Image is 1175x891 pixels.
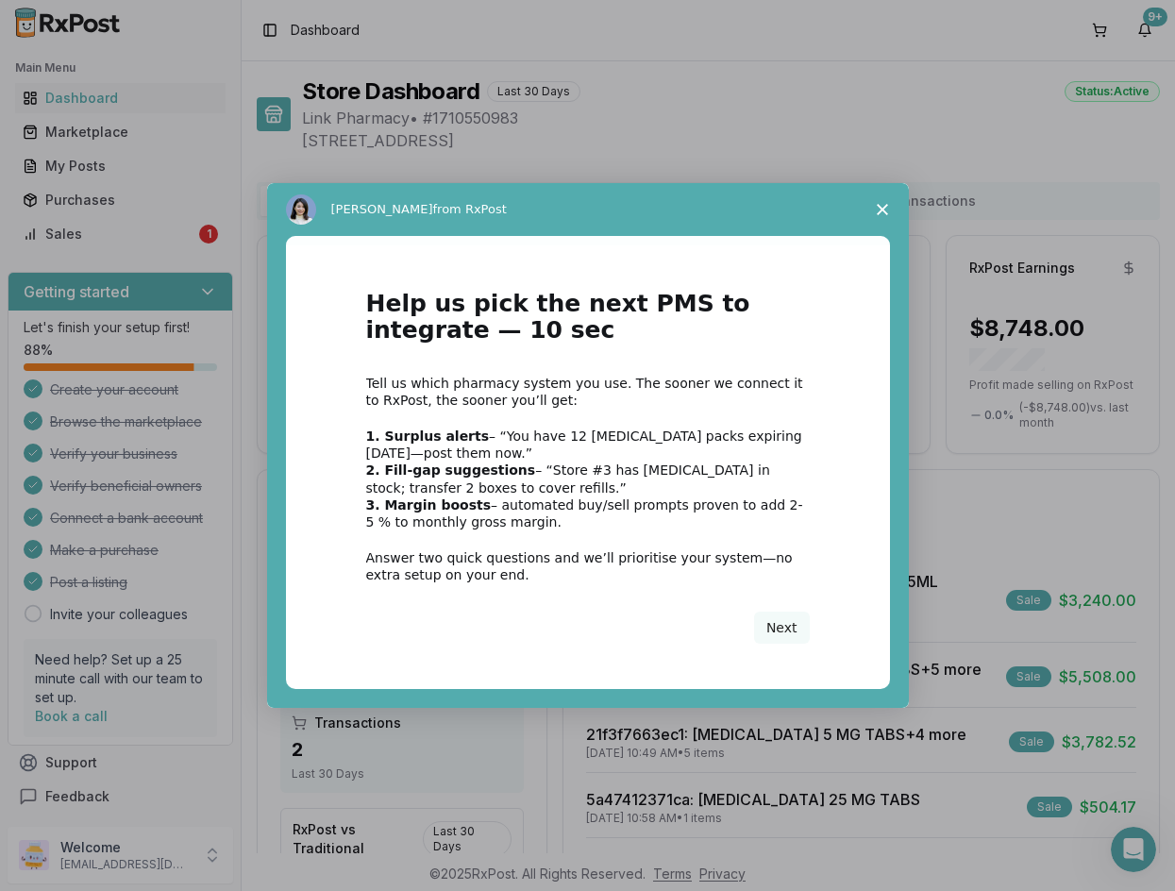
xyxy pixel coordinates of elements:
[366,428,810,462] div: – “You have 12 [MEDICAL_DATA] packs expiring [DATE]—post them now.”
[286,194,316,225] img: Profile image for Alice
[366,497,492,513] b: 3. Margin boosts
[754,612,810,644] button: Next
[366,496,810,530] div: – automated buy/sell prompts proven to add 2-5 % to monthly gross margin.
[366,549,810,583] div: Answer two quick questions and we’ll prioritise your system—no extra setup on your end.
[331,202,433,216] span: [PERSON_NAME]
[366,429,490,444] b: 1. Surplus alerts
[366,462,810,496] div: – “Store #3 has [MEDICAL_DATA] in stock; transfer 2 boxes to cover refills.”
[856,183,909,236] span: Close survey
[366,375,810,409] div: Tell us which pharmacy system you use. The sooner we connect it to RxPost, the sooner you’ll get:
[366,462,536,478] b: 2. Fill-gap suggestions
[433,202,507,216] span: from RxPost
[366,291,810,356] h1: Help us pick the next PMS to integrate — 10 sec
